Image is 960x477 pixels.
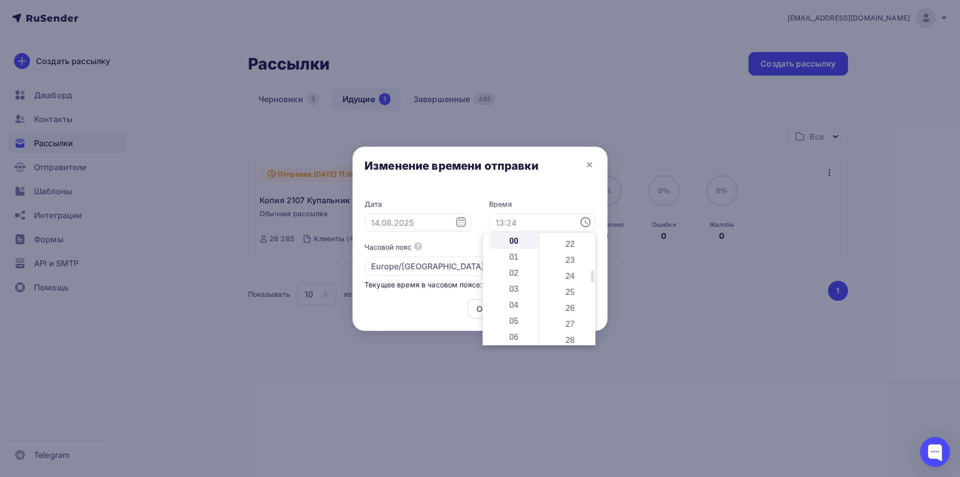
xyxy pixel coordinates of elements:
[364,213,471,232] input: 14.08.2025
[364,280,595,290] div: Текущее время в часовом поясе: 13:24:50
[545,236,597,252] li: 22
[364,242,595,276] button: Часовой пояс Europe/[GEOGRAPHIC_DATA] (+03:00)
[476,303,516,315] div: Отменить
[364,199,471,209] label: Дата
[545,268,597,284] li: 24
[371,260,520,272] div: Europe/[GEOGRAPHIC_DATA] (+03:00)
[364,159,538,173] div: Изменение времени отправки
[489,233,540,249] li: 00
[489,297,540,313] li: 04
[489,265,540,281] li: 02
[489,199,595,209] label: Время
[364,242,411,252] div: Часовой пояс
[545,252,597,268] li: 23
[489,313,540,329] li: 05
[545,316,597,332] li: 27
[489,213,595,232] input: 13:24
[545,284,597,300] li: 25
[545,300,597,316] li: 26
[489,281,540,297] li: 03
[545,332,597,348] li: 28
[489,329,540,345] li: 06
[489,249,540,265] li: 01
